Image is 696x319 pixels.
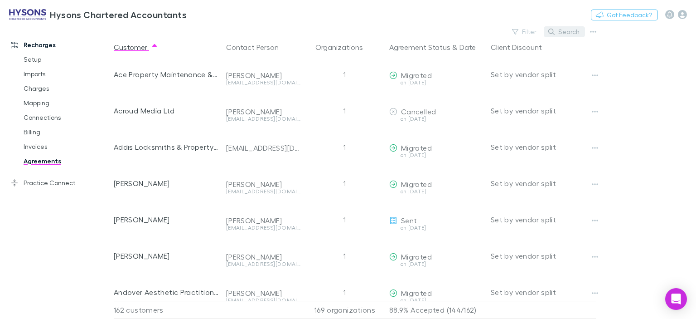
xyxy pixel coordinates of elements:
div: 162 customers [114,301,222,319]
span: Migrated [401,252,432,261]
div: 1 [304,238,386,274]
a: Mapping [14,96,119,110]
div: 1 [304,93,386,129]
div: [EMAIL_ADDRESS][DOMAIN_NAME] [226,225,300,231]
div: 1 [304,165,386,201]
div: Set by vendor split [491,129,596,165]
div: Ace Property Maintenance & Construction Limited [114,56,219,93]
div: [EMAIL_ADDRESS][DOMAIN_NAME] [226,143,300,152]
div: Set by vendor split [491,93,596,129]
div: on [DATE] [389,80,483,85]
div: 169 organizations [304,301,386,319]
div: 1 [304,201,386,238]
div: on [DATE] [389,116,483,122]
a: Setup [14,52,119,67]
div: Open Intercom Messenger [665,288,687,310]
div: [PERSON_NAME] [226,180,300,189]
div: [EMAIL_ADDRESS][DOMAIN_NAME] [226,298,300,303]
img: Hysons Chartered Accountants's Logo [9,9,46,20]
button: Customer [114,38,158,56]
h3: Hysons Chartered Accountants [50,9,187,20]
div: on [DATE] [389,261,483,267]
span: Migrated [401,289,432,297]
div: [PERSON_NAME] [226,216,300,225]
div: [EMAIL_ADDRESS][DOMAIN_NAME] [226,116,300,122]
span: Sent [401,216,417,225]
div: Set by vendor split [491,201,596,238]
button: Agreement Status [389,38,450,56]
div: Set by vendor split [491,165,596,201]
div: on [DATE] [389,189,483,194]
div: 1 [304,129,386,165]
div: on [DATE] [389,225,483,231]
div: Acroud Media Ltd [114,93,219,129]
div: [PERSON_NAME] [114,238,219,274]
div: [EMAIL_ADDRESS][DOMAIN_NAME] [226,261,300,267]
a: Agreements [14,154,119,168]
div: [PERSON_NAME] [226,71,300,80]
a: Hysons Chartered Accountants [4,4,192,25]
button: Got Feedback? [591,10,658,20]
div: [PERSON_NAME] [114,201,219,238]
span: Migrated [401,143,432,152]
div: [EMAIL_ADDRESS][DOMAIN_NAME] [226,189,300,194]
a: Connections [14,110,119,125]
span: Migrated [401,180,432,188]
span: Migrated [401,71,432,79]
a: Recharges [2,38,119,52]
a: Practice Connect [2,176,119,190]
button: Contact Person [226,38,290,56]
div: [PERSON_NAME] [226,289,300,298]
button: Date [459,38,476,56]
button: Filter [507,26,542,37]
a: Charges [14,81,119,96]
a: Billing [14,125,119,139]
div: on [DATE] [389,298,483,303]
div: Set by vendor split [491,56,596,93]
div: [PERSON_NAME] [114,165,219,201]
div: [PERSON_NAME] [226,107,300,116]
div: 1 [304,56,386,93]
a: Imports [14,67,119,81]
span: Cancelled [401,107,436,116]
button: Organizations [315,38,374,56]
div: on [DATE] [389,152,483,158]
button: Search [544,26,585,37]
div: Andover Aesthetic Practitioners Ltd [114,274,219,310]
button: Client Discount [491,38,553,56]
a: Invoices [14,139,119,154]
div: [PERSON_NAME] [226,252,300,261]
div: 1 [304,274,386,310]
div: Set by vendor split [491,238,596,274]
div: Set by vendor split [491,274,596,310]
div: Addis Locksmiths & Property Maintenance Limited [114,129,219,165]
div: [EMAIL_ADDRESS][DOMAIN_NAME] [226,80,300,85]
div: & [389,38,483,56]
p: 88.9% Accepted (144/162) [389,301,483,319]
